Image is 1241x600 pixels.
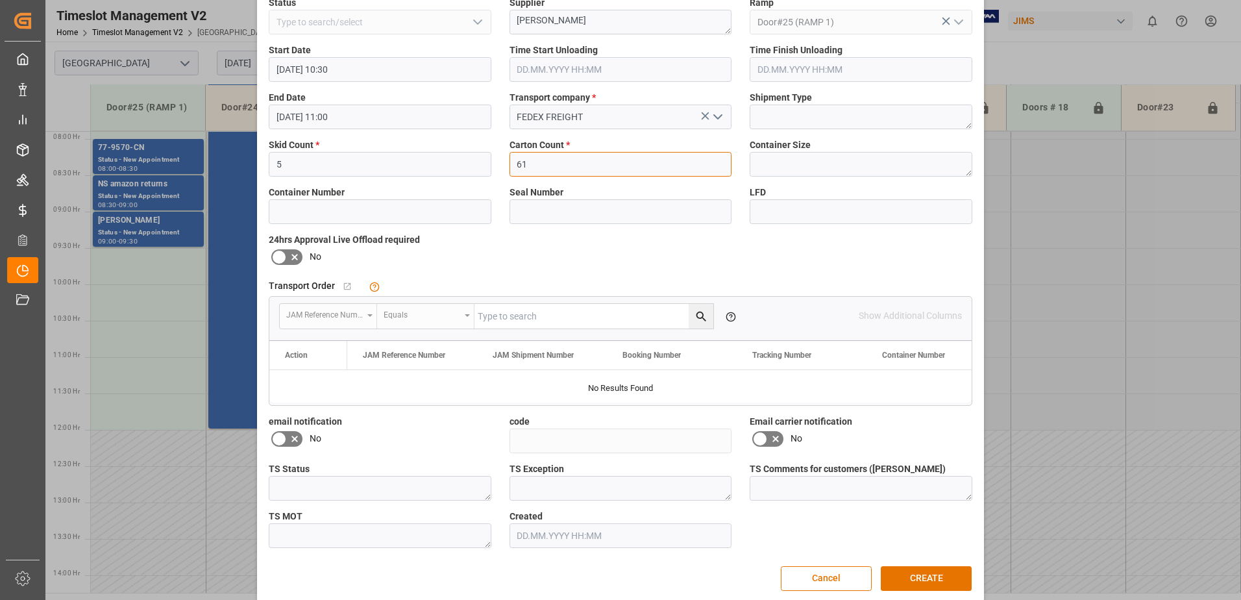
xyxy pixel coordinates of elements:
span: Skid Count [269,138,319,152]
input: DD.MM.YYYY HH:MM [510,57,732,82]
input: DD.MM.YYYY HH:MM [269,57,491,82]
button: CREATE [881,566,972,591]
input: Type to search/select [269,10,491,34]
span: Time Finish Unloading [750,44,842,57]
span: LFD [750,186,766,199]
span: Created [510,510,543,523]
span: TS MOT [269,510,302,523]
button: open menu [467,12,486,32]
button: open menu [280,304,377,329]
span: Start Date [269,44,311,57]
input: DD.MM.YYYY HH:MM [269,105,491,129]
input: Type to search [474,304,713,329]
span: code [510,415,530,429]
input: DD.MM.YYYY HH:MM [750,57,972,82]
span: 24hrs Approval Live Offload required [269,233,420,247]
button: Cancel [781,566,872,591]
span: TS Exception [510,462,564,476]
button: search button [689,304,713,329]
span: Carton Count [510,138,570,152]
span: TS Comments for customers ([PERSON_NAME]) [750,462,946,476]
span: No [791,432,802,445]
span: email notification [269,415,342,429]
button: open menu [707,107,727,127]
span: No [310,432,321,445]
span: Time Start Unloading [510,44,598,57]
span: JAM Reference Number [363,351,445,360]
span: TS Status [269,462,310,476]
button: open menu [377,304,474,329]
span: Transport Order [269,279,335,293]
span: Shipment Type [750,91,812,105]
textarea: [PERSON_NAME] [510,10,732,34]
div: Action [285,351,308,360]
div: JAM Reference Number [286,306,363,321]
button: open menu [948,12,967,32]
span: Container Number [882,351,945,360]
span: Booking Number [622,351,681,360]
span: End Date [269,91,306,105]
input: Type to search/select [750,10,972,34]
span: JAM Shipment Number [493,351,574,360]
span: Container Size [750,138,811,152]
span: Transport company [510,91,596,105]
span: Container Number [269,186,345,199]
span: Email carrier notification [750,415,852,429]
span: No [310,250,321,264]
input: DD.MM.YYYY HH:MM [510,523,732,548]
div: Equals [384,306,460,321]
span: Tracking Number [752,351,811,360]
span: Seal Number [510,186,563,199]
